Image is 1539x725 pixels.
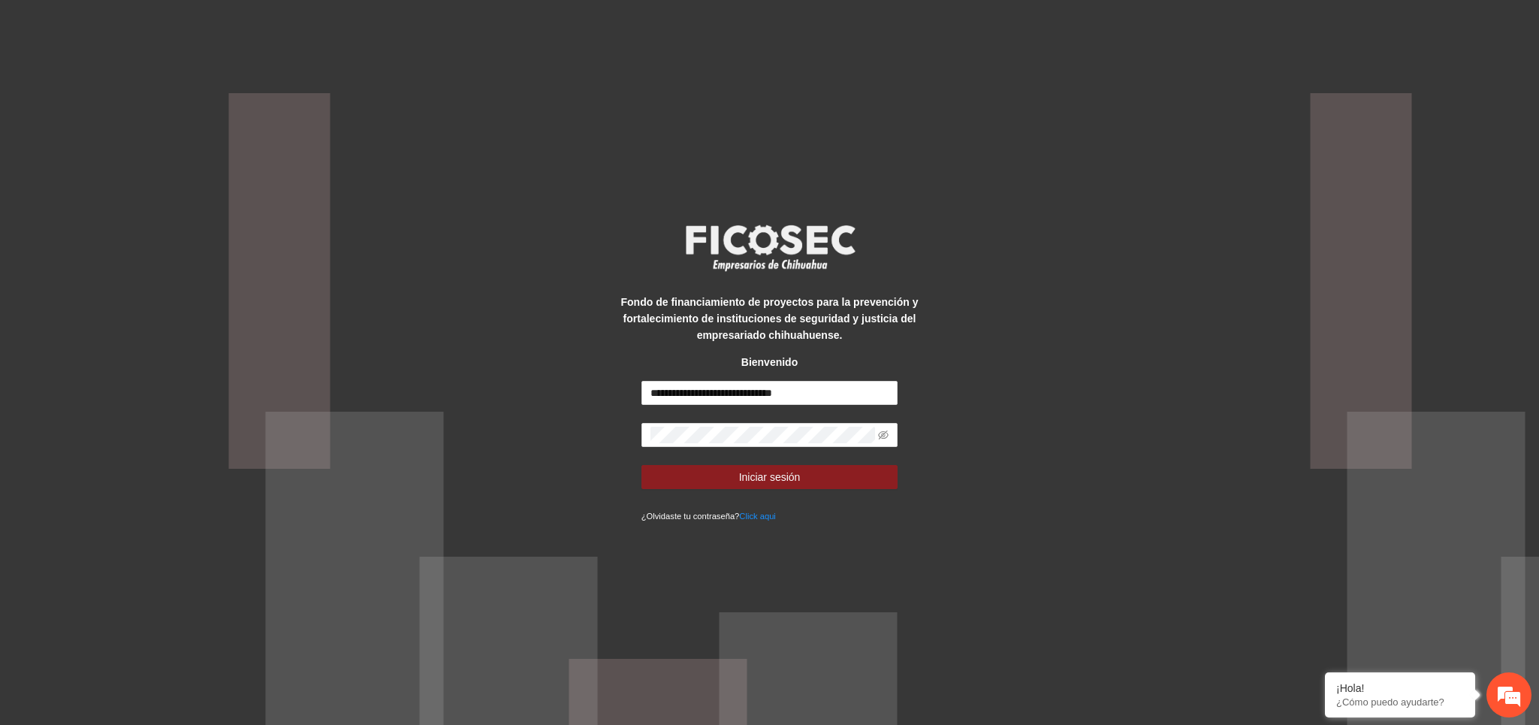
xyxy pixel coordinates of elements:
strong: Bienvenido [741,356,798,368]
p: ¿Cómo puedo ayudarte? [1336,696,1464,708]
span: Iniciar sesión [739,469,801,485]
div: ¡Hola! [1336,682,1464,694]
a: Click aqui [739,512,776,521]
span: eye-invisible [878,430,889,440]
strong: Fondo de financiamiento de proyectos para la prevención y fortalecimiento de instituciones de seg... [621,296,919,341]
small: ¿Olvidaste tu contraseña? [641,512,776,521]
img: logo [676,220,864,276]
button: Iniciar sesión [641,465,898,489]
